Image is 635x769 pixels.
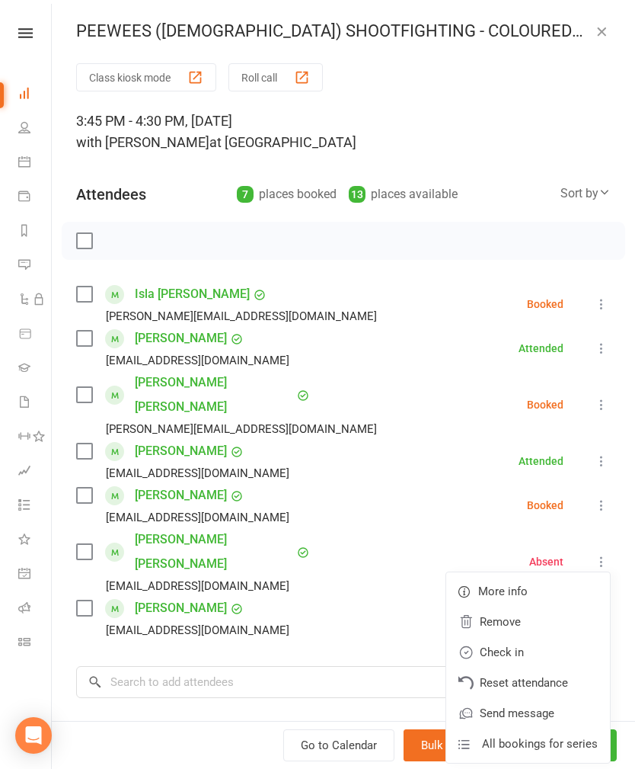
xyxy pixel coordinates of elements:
[228,63,323,91] button: Roll call
[446,668,610,698] a: Reset attendance
[527,299,563,309] div: Booked
[135,439,227,463] a: [PERSON_NAME]
[76,184,146,205] div: Attendees
[106,463,289,483] div: [EMAIL_ADDRESS][DOMAIN_NAME]
[18,592,53,626] a: Roll call kiosk mode
[135,326,227,351] a: [PERSON_NAME]
[237,184,337,205] div: places booked
[135,483,227,508] a: [PERSON_NAME]
[106,576,289,596] div: [EMAIL_ADDRESS][DOMAIN_NAME]
[560,184,611,203] div: Sort by
[18,146,53,181] a: Calendar
[106,306,377,326] div: [PERSON_NAME][EMAIL_ADDRESS][DOMAIN_NAME]
[76,134,209,150] span: with [PERSON_NAME]
[76,111,611,153] div: 3:45 PM - 4:30 PM, [DATE]
[529,556,563,567] div: Absent
[209,134,356,150] span: at [GEOGRAPHIC_DATA]
[482,735,598,753] span: All bookings for series
[478,582,528,601] span: More info
[76,63,216,91] button: Class kiosk mode
[18,78,53,112] a: Dashboard
[404,729,535,761] button: Bulk add attendees
[446,729,610,759] a: All bookings for series
[446,607,610,637] a: Remove
[237,186,254,203] div: 7
[18,626,53,661] a: Class kiosk mode
[527,500,563,511] div: Booked
[18,318,53,352] a: Product Sales
[446,637,610,668] a: Check in
[135,370,293,419] a: [PERSON_NAME] [PERSON_NAME]
[76,666,611,698] input: Search to add attendees
[446,576,610,607] a: More info
[106,620,289,640] div: [EMAIL_ADDRESS][DOMAIN_NAME]
[15,717,52,754] div: Open Intercom Messenger
[135,596,227,620] a: [PERSON_NAME]
[18,181,53,215] a: Payments
[106,351,289,370] div: [EMAIL_ADDRESS][DOMAIN_NAME]
[106,508,289,527] div: [EMAIL_ADDRESS][DOMAIN_NAME]
[18,558,53,592] a: General attendance kiosk mode
[519,343,563,354] div: Attended
[135,527,293,576] a: [PERSON_NAME] [PERSON_NAME]
[18,455,53,489] a: Assessments
[18,112,53,146] a: People
[135,282,250,306] a: Isla [PERSON_NAME]
[283,729,394,761] a: Go to Calendar
[18,524,53,558] a: What's New
[446,698,610,729] a: Send message
[519,456,563,466] div: Attended
[52,21,635,41] div: PEEWEES ([DEMOGRAPHIC_DATA]) SHOOTFIGHTING - COLOURED BELTS ONLY
[349,186,365,203] div: 13
[527,399,563,410] div: Booked
[18,215,53,249] a: Reports
[349,184,458,205] div: places available
[106,419,377,439] div: [PERSON_NAME][EMAIL_ADDRESS][DOMAIN_NAME]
